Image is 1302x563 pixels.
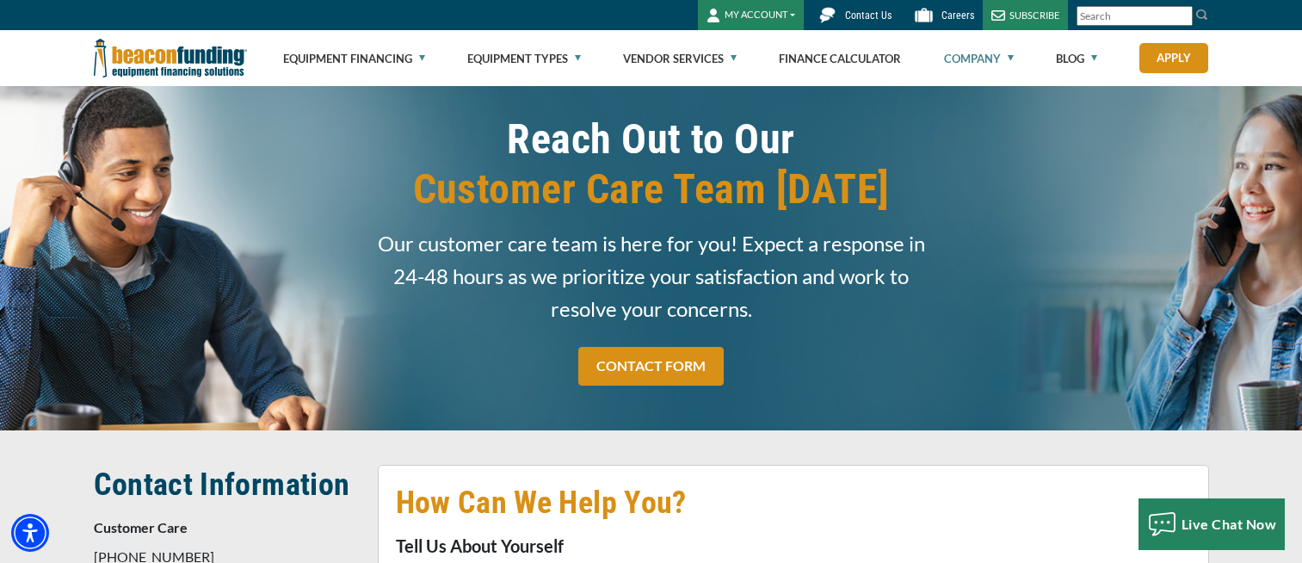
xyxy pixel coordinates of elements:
[283,31,425,86] a: Equipment Financing
[378,114,925,214] h1: Reach Out to Our
[1182,516,1277,532] span: Live Chat Now
[1139,43,1208,73] a: Apply
[94,519,188,535] strong: Customer Care
[845,9,892,22] span: Contact Us
[94,465,357,504] h2: Contact Information
[467,31,581,86] a: Equipment Types
[578,347,724,386] a: CONTACT FORM
[1056,31,1097,86] a: Blog
[396,535,1191,556] p: Tell Us About Yourself
[944,31,1014,86] a: Company
[779,31,901,86] a: Finance Calculator
[378,227,925,325] span: Our customer care team is here for you! Expect a response in 24-48 hours as we prioritize your sa...
[623,31,737,86] a: Vendor Services
[1138,498,1286,550] button: Live Chat Now
[378,164,925,214] span: Customer Care Team [DATE]
[1077,6,1193,26] input: Search
[1175,9,1188,23] a: Clear search text
[396,483,1191,523] h2: How Can We Help You?
[94,30,247,86] img: Beacon Funding Corporation logo
[11,514,49,552] div: Accessibility Menu
[1195,8,1209,22] img: Search
[941,9,974,22] span: Careers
